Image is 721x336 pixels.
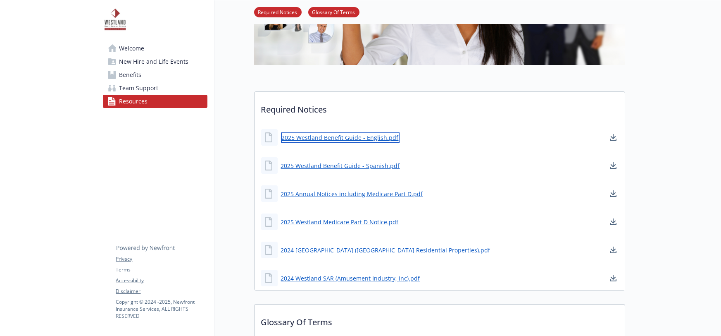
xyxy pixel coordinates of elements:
[608,189,618,199] a: download document
[281,132,400,143] a: 2025 Westland Benefit Guide - English.pdf
[103,82,207,95] a: Team Support
[608,161,618,170] a: download document
[255,92,625,122] p: Required Notices
[281,190,423,198] a: 2025 Annual Notices including Medicare Part D.pdf
[116,298,207,319] p: Copyright © 2024 - 2025 , Newfront Insurance Services, ALL RIGHTS RESERVED
[608,245,618,255] a: download document
[608,217,618,227] a: download document
[103,42,207,55] a: Welcome
[119,82,159,95] span: Team Support
[281,218,399,226] a: 2025 Westland Medicare Part D Notice.pdf
[116,277,207,284] a: Accessibility
[119,95,148,108] span: Resources
[119,42,145,55] span: Welcome
[281,246,490,254] a: 2024 [GEOGRAPHIC_DATA] ([GEOGRAPHIC_DATA] Residential Properties).pdf
[608,132,618,142] a: download document
[116,255,207,263] a: Privacy
[116,266,207,274] a: Terms
[255,305,625,335] p: Glossary Of Terms
[608,273,618,283] a: download document
[119,55,189,68] span: New Hire and Life Events
[308,8,359,16] a: Glossary Of Terms
[116,288,207,295] a: Disclaimer
[281,161,400,170] a: 2025 Westland Benefit Guide - Spanish.pdf
[103,68,207,82] a: Benefits
[103,95,207,108] a: Resources
[281,274,420,283] a: 2024 Westland SAR (Amusement Industry, Inc).pdf
[103,55,207,68] a: New Hire and Life Events
[119,68,142,82] span: Benefits
[254,8,302,16] a: Required Notices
